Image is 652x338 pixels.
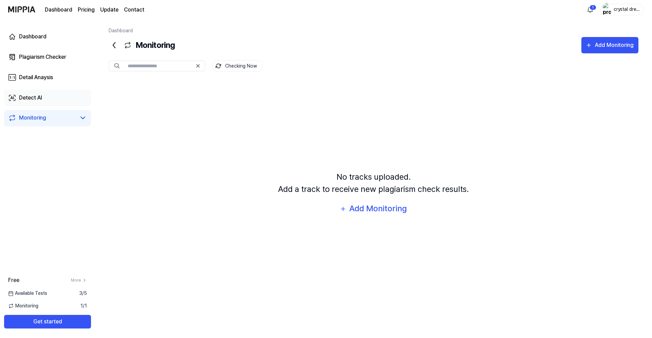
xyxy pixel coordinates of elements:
button: profilecrystal dream [600,4,644,15]
a: Dashboard [4,29,91,45]
button: Checking Now [212,60,263,72]
a: More [71,277,87,283]
a: Dashboard [109,28,133,33]
span: Available Tests [8,290,47,297]
button: Get started [4,315,91,328]
span: Free [8,276,19,284]
a: Detail Anaysis [4,69,91,86]
div: Plagiarism Checker [19,53,66,61]
a: Update [100,6,119,14]
img: 알림 [586,5,594,14]
a: Dashboard [45,6,72,14]
a: Plagiarism Checker [4,49,91,65]
div: Detail Anaysis [19,73,53,82]
div: Monitoring [19,114,46,122]
span: 1 / 1 [80,302,87,309]
span: Monitoring [8,302,38,309]
img: Search [114,63,120,69]
div: Dashboard [19,33,47,41]
a: Monitoring [8,114,76,122]
div: Monitoring [109,37,175,53]
div: Add Monitoring [349,202,407,215]
div: Add Monitoring [594,41,634,50]
img: profile [603,3,611,16]
div: 1 [590,5,596,10]
span: 3 / 5 [79,290,87,297]
button: Add Monitoring [581,37,638,53]
div: No tracks uploaded. Add a track to receive new plagiarism check results. [278,171,469,195]
a: Detect AI [4,90,91,106]
button: 알림1 [585,4,596,15]
button: Add Monitoring [336,201,412,217]
div: Detect AI [19,94,42,102]
div: crystal dream [613,5,639,13]
a: Contact [124,6,144,14]
a: Pricing [78,6,95,14]
img: monitoring Icon [216,63,221,69]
